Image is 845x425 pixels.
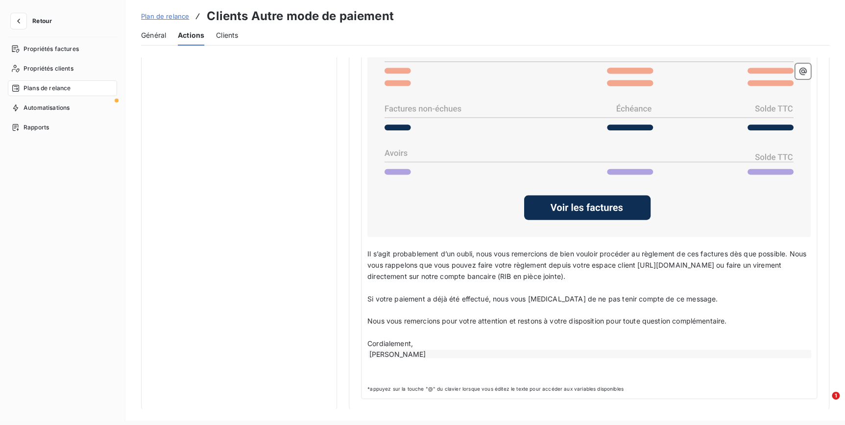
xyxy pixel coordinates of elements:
span: Automatisations [24,103,70,112]
iframe: Intercom live chat [812,392,835,415]
span: Général [141,30,166,40]
span: *appuyez sur la touche "@" du clavier lorsque vous éditez le texte pour accéder aux variables dis... [367,385,811,393]
span: Plan de relance [141,12,189,20]
a: Propriétés clients [8,61,117,76]
span: Actions [178,30,204,40]
span: Rapports [24,123,49,132]
a: Rapports [8,120,117,135]
a: Plan de relance [141,11,189,21]
span: Propriétés clients [24,64,73,73]
span: Si votre paiement a déjà été effectué, nous vous [MEDICAL_DATA] de ne pas tenir compte de ce mess... [367,294,718,302]
span: Propriétés factures [24,45,79,53]
a: Plans de relance [8,80,117,96]
span: Retour [32,18,52,24]
a: Propriétés factures [8,41,117,57]
span: Plans de relance [24,84,71,93]
span: Nous vous remercions pour votre attention et restons à votre disposition pour toute question comp... [367,316,726,325]
span: 1 [832,392,840,400]
a: Automatisations [8,100,117,116]
button: Retour [8,13,60,29]
span: Clients [216,30,238,40]
h3: Clients Autre mode de paiement [207,7,394,25]
span: Cordialement, [367,339,413,347]
span: Il s’agit probablement d’un oubli, nous vous remercions de bien vouloir procéder au règlement de ... [367,249,808,280]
